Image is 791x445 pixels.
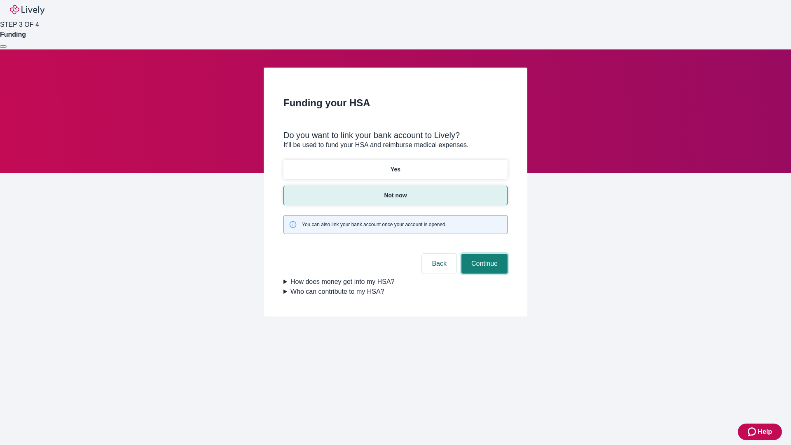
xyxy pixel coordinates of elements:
summary: How does money get into my HSA? [283,277,508,287]
button: Not now [283,186,508,205]
summary: Who can contribute to my HSA? [283,287,508,297]
p: It'll be used to fund your HSA and reimburse medical expenses. [283,140,508,150]
button: Back [422,254,456,274]
span: You can also link your bank account once your account is opened. [302,221,447,228]
div: Do you want to link your bank account to Lively? [283,130,508,140]
p: Yes [391,165,400,174]
svg: Zendesk support icon [748,427,758,437]
img: Lively [10,5,44,15]
h2: Funding your HSA [283,96,508,110]
p: Not now [384,191,407,200]
button: Zendesk support iconHelp [738,424,782,440]
span: Help [758,427,772,437]
button: Continue [461,254,508,274]
button: Yes [283,160,508,179]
